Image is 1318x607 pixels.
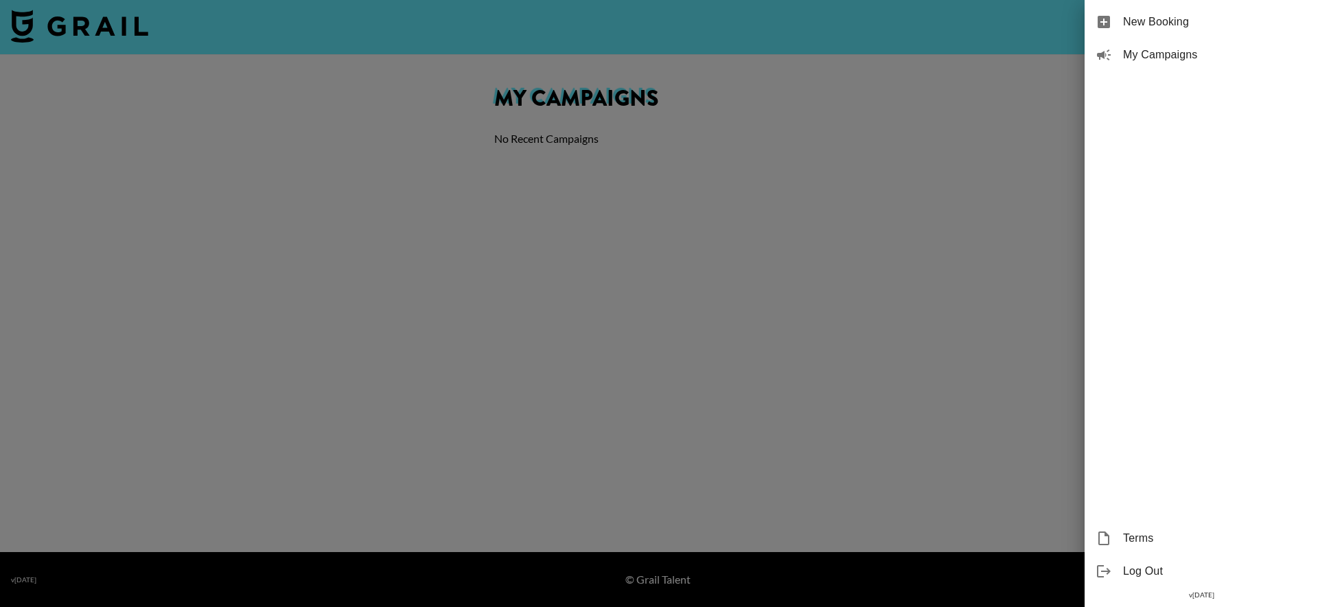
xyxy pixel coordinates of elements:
div: Log Out [1085,555,1318,588]
span: Terms [1123,530,1307,547]
div: New Booking [1085,5,1318,38]
iframe: Drift Widget Chat Controller [1249,538,1302,591]
span: Log Out [1123,563,1307,580]
div: Terms [1085,522,1318,555]
div: v [DATE] [1085,588,1318,602]
div: My Campaigns [1085,38,1318,71]
span: New Booking [1123,14,1307,30]
span: My Campaigns [1123,47,1307,63]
